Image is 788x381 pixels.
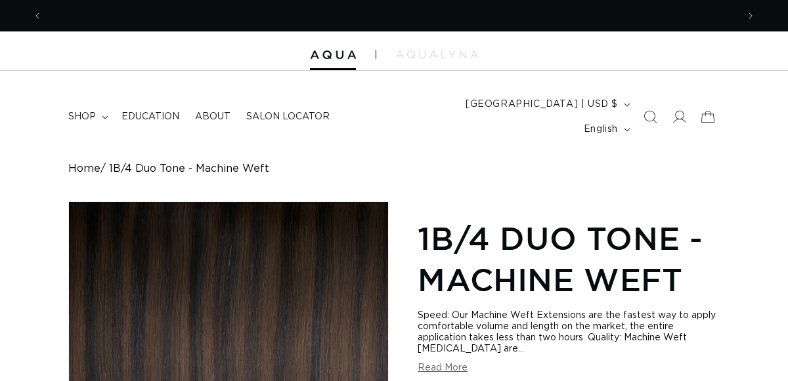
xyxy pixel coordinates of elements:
img: aqualyna.com [396,50,478,58]
button: English [576,117,636,142]
button: [GEOGRAPHIC_DATA] | USD $ [458,92,636,117]
summary: shop [60,103,114,130]
img: Aqua Hair Extensions [310,50,356,60]
h1: 1B/4 Duo Tone - Machine Weft [418,218,720,300]
nav: breadcrumbs [68,163,720,175]
a: Salon Locator [238,103,338,130]
span: 1B/4 Duo Tone - Machine Weft [109,163,269,175]
button: Previous announcement [23,3,52,28]
span: About [195,111,230,123]
a: Home [68,163,100,175]
span: shop [68,111,96,123]
span: English [584,123,618,136]
a: About [187,103,238,130]
span: [GEOGRAPHIC_DATA] | USD $ [466,98,618,111]
button: Read More [418,363,468,374]
span: Education [121,111,179,123]
span: Salon Locator [246,111,330,123]
a: Education [114,103,187,130]
button: Next announcement [736,3,765,28]
summary: Search [636,102,665,131]
div: Speed: Our Machine Weft Extensions are the fastest way to apply comfortable volume and length on ... [418,310,720,355]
